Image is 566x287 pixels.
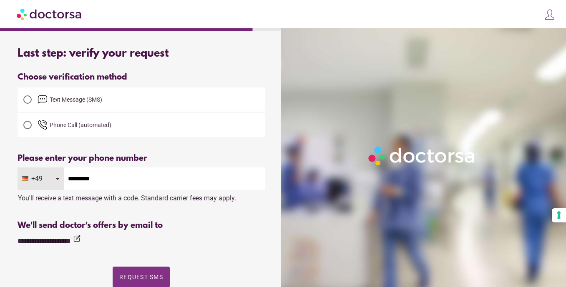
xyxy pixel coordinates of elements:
div: Choose verification method [18,72,265,82]
div: You'll receive a text message with a code. Standard carrier fees may apply. [18,190,265,202]
div: Please enter your phone number [18,154,265,163]
button: Your consent preferences for tracking technologies [552,208,566,222]
img: email [38,95,48,105]
span: +49 [31,175,48,182]
span: Text Message (SMS) [50,96,102,103]
i: edit_square [73,235,81,243]
span: Request SMS [119,274,163,280]
img: Doctorsa.com [17,5,83,23]
img: Logo-Doctorsa-trans-White-partial-flat.png [365,143,478,168]
img: icons8-customer-100.png [544,9,556,20]
div: We'll send doctor's offers by email to [18,221,265,230]
span: Phone Call (automated) [50,122,111,128]
img: phone [38,120,48,130]
div: Last step: verify your request [18,47,265,60]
